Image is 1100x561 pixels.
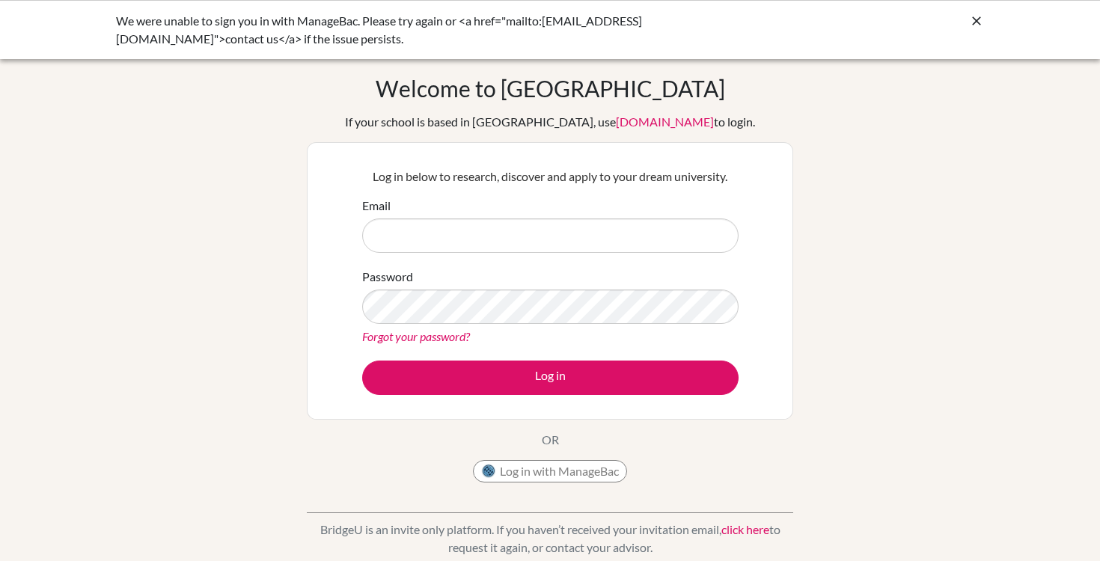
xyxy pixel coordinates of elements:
[116,12,760,48] div: We were unable to sign you in with ManageBac. Please try again or <a href="mailto:[EMAIL_ADDRESS]...
[616,114,714,129] a: [DOMAIN_NAME]
[1049,510,1085,546] iframe: Intercom live chat
[473,460,627,482] button: Log in with ManageBac
[362,197,391,215] label: Email
[362,168,739,186] p: Log in below to research, discover and apply to your dream university.
[542,431,559,449] p: OR
[376,75,725,102] h1: Welcome to [GEOGRAPHIC_DATA]
[307,521,793,557] p: BridgeU is an invite only platform. If you haven’t received your invitation email, to request it ...
[362,268,413,286] label: Password
[721,522,769,536] a: click here
[345,113,755,131] div: If your school is based in [GEOGRAPHIC_DATA], use to login.
[362,329,470,343] a: Forgot your password?
[362,361,739,395] button: Log in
